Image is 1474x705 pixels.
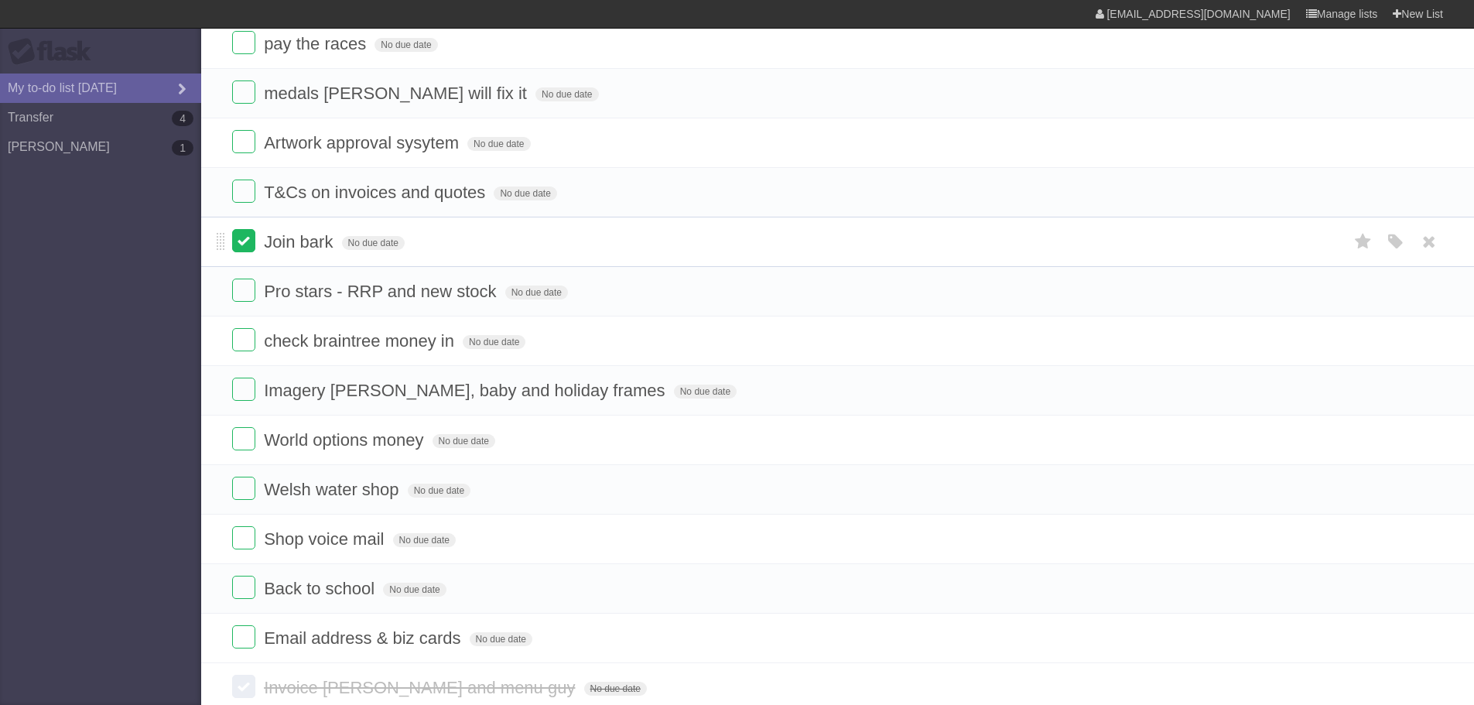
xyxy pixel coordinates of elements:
[232,31,255,54] label: Done
[1349,229,1378,255] label: Star task
[264,529,388,549] span: Shop voice mail
[172,111,193,126] b: 4
[374,38,437,52] span: No due date
[535,87,598,101] span: No due date
[8,38,101,66] div: Flask
[264,34,370,53] span: pay the races
[232,477,255,500] label: Done
[232,526,255,549] label: Done
[584,682,647,696] span: No due date
[433,434,495,448] span: No due date
[264,232,337,252] span: Join bark
[264,430,427,450] span: World options money
[383,583,446,597] span: No due date
[232,378,255,401] label: Done
[494,187,556,200] span: No due date
[264,678,579,697] span: Invoice [PERSON_NAME] and menu guy
[232,625,255,649] label: Done
[232,427,255,450] label: Done
[264,628,464,648] span: Email address & biz cards
[232,180,255,203] label: Done
[393,533,456,547] span: No due date
[172,140,193,156] b: 1
[232,279,255,302] label: Done
[264,331,458,351] span: check braintree money in
[232,576,255,599] label: Done
[463,335,525,349] span: No due date
[505,286,568,299] span: No due date
[232,130,255,153] label: Done
[232,80,255,104] label: Done
[264,84,531,103] span: medals [PERSON_NAME] will fix it
[264,282,500,301] span: Pro stars - RRP and new stock
[232,328,255,351] label: Done
[408,484,470,498] span: No due date
[264,183,489,202] span: T&Cs on invoices and quotes
[264,381,669,400] span: Imagery [PERSON_NAME], baby and holiday frames
[264,133,463,152] span: Artwork approval sysytem
[264,579,378,598] span: Back to school
[470,632,532,646] span: No due date
[232,229,255,252] label: Done
[674,385,737,399] span: No due date
[467,137,530,151] span: No due date
[264,480,402,499] span: Welsh water shop
[342,236,405,250] span: No due date
[232,675,255,698] label: Done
